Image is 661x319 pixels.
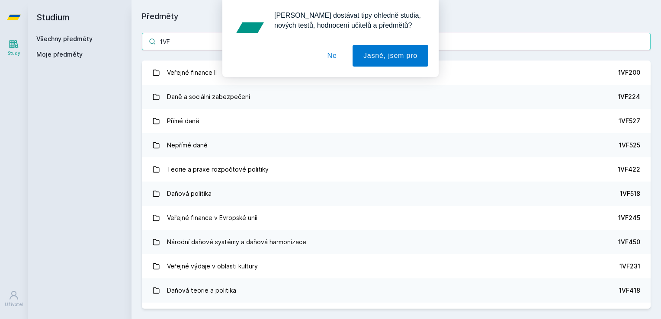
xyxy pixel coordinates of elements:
div: Národní daňové systémy a daňová harmonizace [167,233,306,251]
div: 1VF245 [618,214,640,222]
a: Uživatel [2,286,26,312]
div: Daňová politika [167,185,212,202]
a: Veřejné výdaje v oblasti kultury 1VF231 [142,254,651,278]
a: Nepřímé daně 1VF525 [142,133,651,157]
div: 1VF525 [619,141,640,150]
div: Nepřímé daně [167,137,208,154]
button: Ne [317,45,348,67]
div: Daně a sociální zabezpečení [167,88,250,105]
div: Přímé daně [167,112,199,130]
a: Národní daňové systémy a daňová harmonizace 1VF450 [142,230,651,254]
img: notification icon [233,10,267,45]
div: Veřejné finance v Evropské unii [167,209,257,226]
a: Daňová teorie a politika 1VF418 [142,278,651,303]
div: Uživatel [5,301,23,308]
button: Jasně, jsem pro [353,45,428,67]
div: 1VF422 [618,165,640,174]
div: 1VF518 [620,189,640,198]
div: Daňová teorie a politika [167,282,236,299]
div: 1VF418 [619,286,640,295]
a: Daňová politika 1VF518 [142,182,651,206]
a: Přímé daně 1VF527 [142,109,651,133]
div: 1VF450 [618,238,640,246]
a: Teorie a praxe rozpočtové politiky 1VF422 [142,157,651,182]
div: 1VF231 [619,262,640,271]
div: 1VF527 [619,117,640,125]
div: Teorie a praxe rozpočtové politiky [167,161,269,178]
div: 1VF224 [618,93,640,101]
div: [PERSON_NAME] dostávat tipy ohledně studia, nových testů, hodnocení učitelů a předmětů? [267,10,428,30]
div: Veřejné výdaje v oblasti kultury [167,258,258,275]
a: Veřejné finance v Evropské unii 1VF245 [142,206,651,230]
a: Daně a sociální zabezpečení 1VF224 [142,85,651,109]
